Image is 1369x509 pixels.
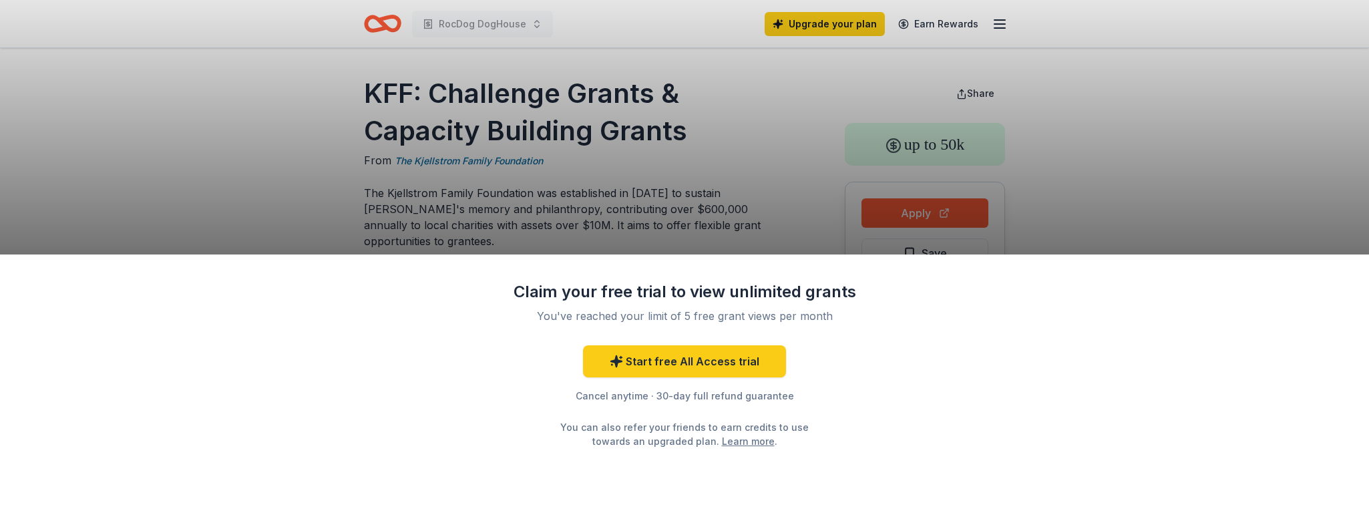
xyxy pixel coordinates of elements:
[511,388,858,404] div: Cancel anytime · 30-day full refund guarantee
[548,420,821,448] div: You can also refer your friends to earn credits to use towards an upgraded plan. .
[722,434,775,448] a: Learn more
[527,308,842,324] div: You've reached your limit of 5 free grant views per month
[511,281,858,303] div: Claim your free trial to view unlimited grants
[583,345,786,377] a: Start free All Access trial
